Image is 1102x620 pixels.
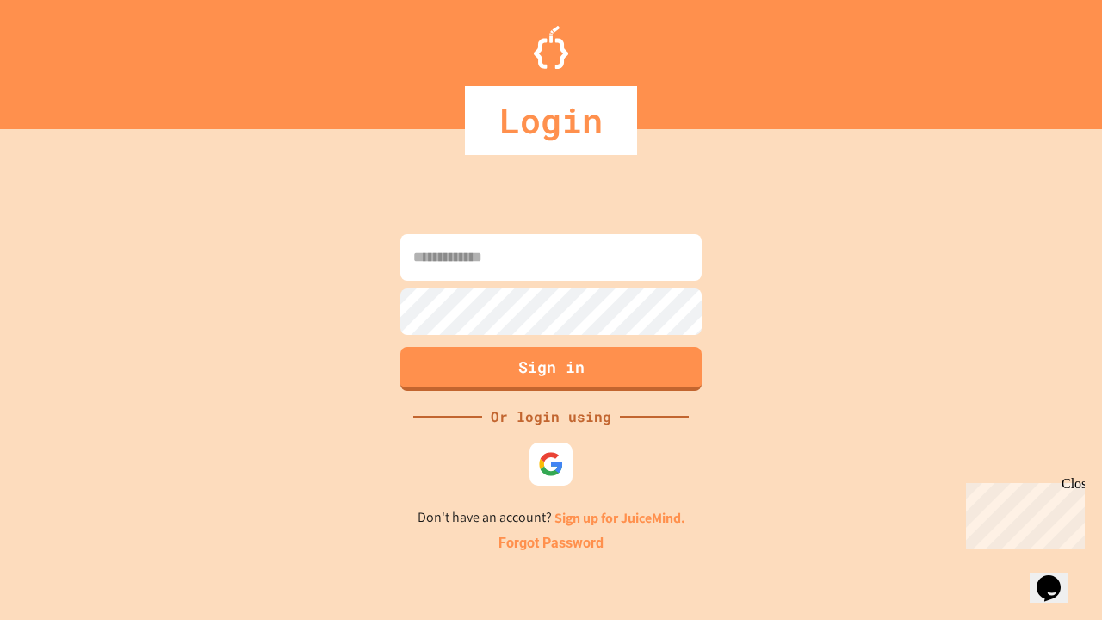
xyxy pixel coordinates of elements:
a: Sign up for JuiceMind. [554,509,685,527]
img: Logo.svg [534,26,568,69]
iframe: chat widget [1030,551,1085,603]
p: Don't have an account? [418,507,685,529]
a: Forgot Password [498,533,604,554]
iframe: chat widget [959,476,1085,549]
img: google-icon.svg [538,451,564,477]
div: Login [465,86,637,155]
button: Sign in [400,347,702,391]
div: Chat with us now!Close [7,7,119,109]
div: Or login using [482,406,620,427]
